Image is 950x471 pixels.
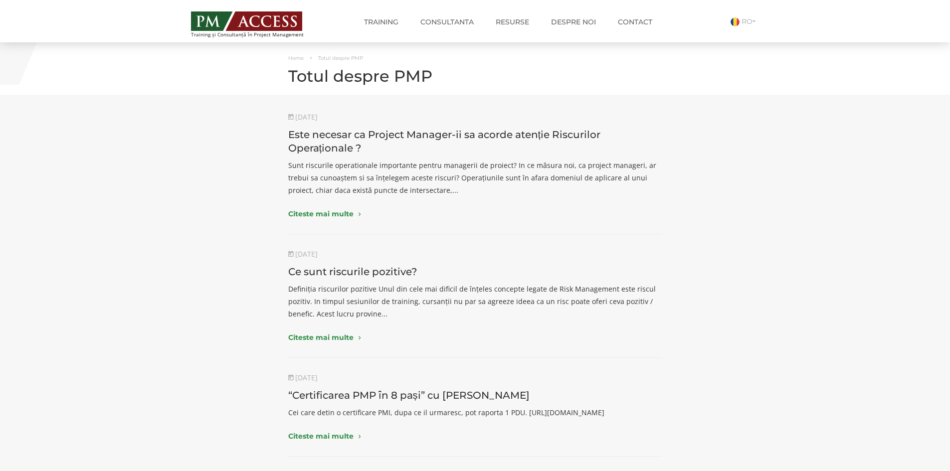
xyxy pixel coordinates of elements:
[288,431,662,441] a: Citeste mai multe
[610,12,660,32] a: Contact
[288,266,417,278] a: Ce sunt riscurile pozitive?
[191,32,322,37] span: Training și Consultanță în Project Management
[191,8,322,37] a: Training și Consultanță în Project Management
[288,406,662,419] section: Cei care detin o certificare PMI, dupa ce il urmaresc, pot raporta 1 PDU. [URL][DOMAIN_NAME]
[288,209,662,219] a: Citeste mai multe
[288,55,304,61] a: Home
[729,30,738,39] img: Engleza
[318,55,363,61] span: Totul despre PMP
[288,249,318,259] span: [DATE]
[288,112,318,122] span: [DATE]
[731,17,740,26] img: Romana
[413,12,481,32] a: Consultanta
[544,12,603,32] a: Despre noi
[488,12,537,32] a: Resurse
[288,283,662,320] section: Definiția riscurilor pozitive Unul din cele mai dificil de înțeles concepte legate de Risk Manage...
[288,129,601,154] a: Este necesar ca Project Manager-ii sa acorde atenție Riscurilor Operaționale ?
[357,12,406,32] a: Training
[288,373,318,382] span: [DATE]
[288,67,662,85] h1: Totul despre PMP
[288,159,662,196] section: Sunt riscurile operationale importante pentru managerii de proiect? In ce măsura noi, ca project ...
[288,389,530,401] a: “Certificarea PMP ȋn 8 pași” cu [PERSON_NAME]
[191,11,302,31] img: PM ACCESS - Echipa traineri si consultanti certificati PMP: Narciss Popescu, Mihai Olaru, Monica ...
[288,332,662,342] a: Citeste mai multe
[729,30,750,39] a: EN
[731,17,760,26] a: RO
